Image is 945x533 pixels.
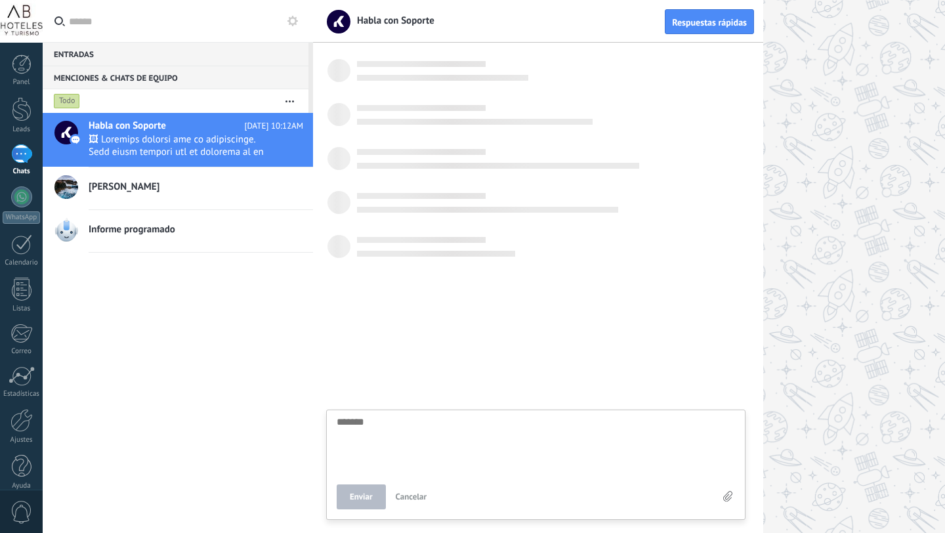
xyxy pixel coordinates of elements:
div: Chats [3,167,41,176]
span: Informe programado [89,223,175,236]
button: Respuestas rápidas [665,9,754,34]
div: Listas [3,305,41,313]
a: [PERSON_NAME] [43,167,313,209]
span: Enviar [350,492,373,501]
div: Calendario [3,259,41,267]
div: WhatsApp [3,211,40,224]
button: Enviar [337,484,386,509]
span: [DATE] 10:12AM [244,119,303,133]
div: Panel [3,78,41,87]
div: Ayuda [3,482,41,490]
span: Respuestas rápidas [672,18,747,27]
div: Todo [54,93,80,109]
div: Correo [3,347,41,356]
div: Estadísticas [3,390,41,398]
div: Entradas [43,42,308,66]
span: Habla con Soporte [349,14,434,27]
button: Cancelar [390,484,432,509]
span: Cancelar [396,491,427,502]
div: Leads [3,125,41,134]
div: Ajustes [3,436,41,444]
a: Informe programado [43,210,313,252]
span: [PERSON_NAME] [89,181,159,194]
span: Habla con Soporte [89,119,166,133]
span: 🖼 Loremips dolorsi ame co adipiscinge. Sedd eiusm tempori utl et dolorema al en adminimv, qu nost... [89,133,278,158]
a: Habla con Soporte [DATE] 10:12AM 🖼 Loremips dolorsi ame co adipiscinge. Sedd eiusm tempori utl et... [43,113,313,167]
div: Menciones & Chats de equipo [43,66,308,89]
